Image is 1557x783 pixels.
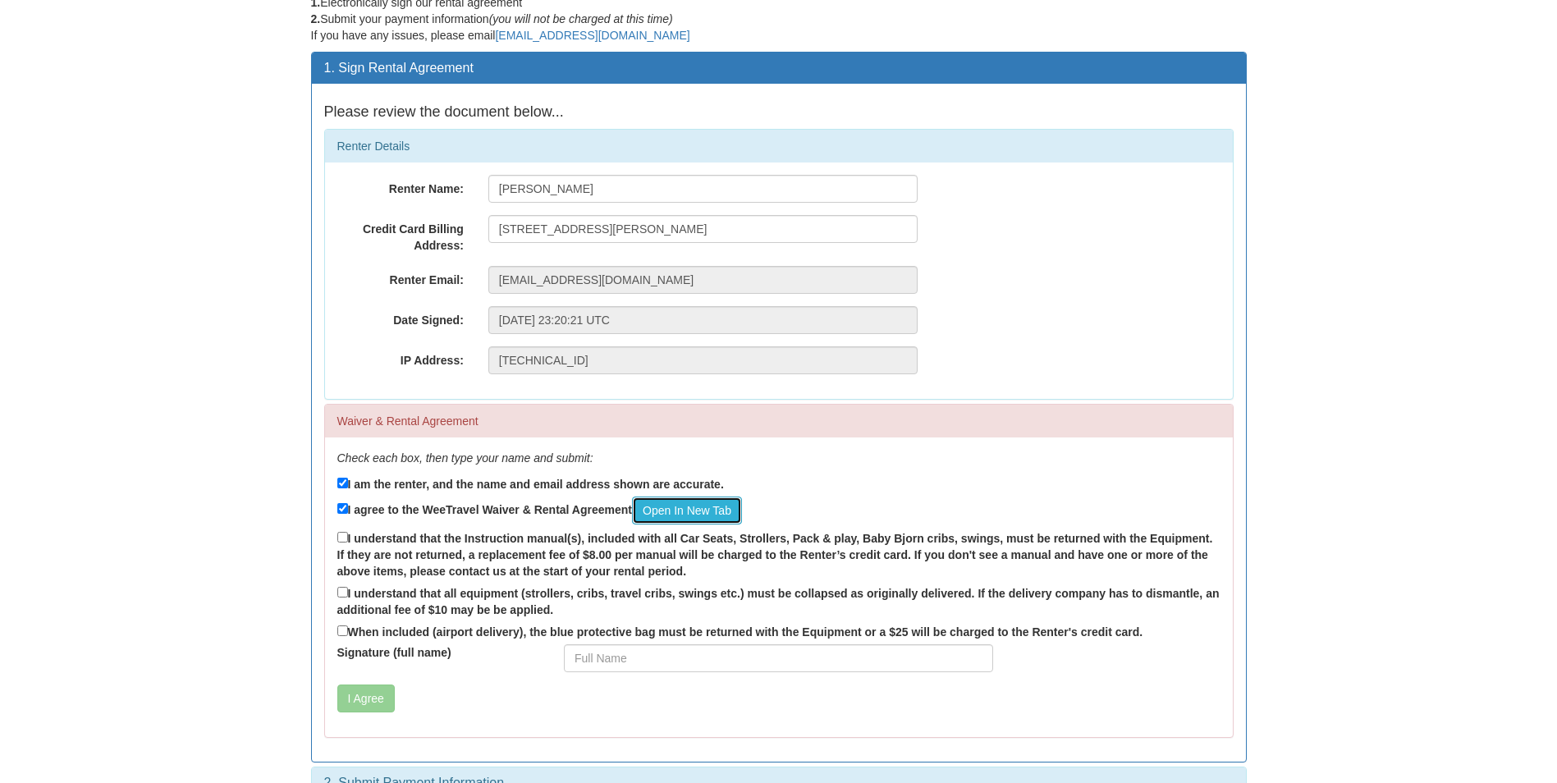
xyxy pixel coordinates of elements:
input: When included (airport delivery), the blue protective bag must be returned with the Equipment or ... [337,625,348,636]
label: I agree to the WeeTravel Waiver & Rental Agreement [337,497,742,524]
input: I am the renter, and the name and email address shown are accurate. [337,478,348,488]
em: (you will not be charged at this time) [489,12,673,25]
button: I Agree [337,685,395,712]
div: Renter Details [325,130,1233,163]
label: I understand that all equipment (strollers, cribs, travel cribs, swings etc.) must be collapsed a... [337,584,1220,618]
strong: 2. [311,12,321,25]
div: Waiver & Rental Agreement [325,405,1233,437]
label: I am the renter, and the name and email address shown are accurate. [337,474,724,492]
input: I understand that all equipment (strollers, cribs, travel cribs, swings etc.) must be collapsed a... [337,587,348,598]
label: Date Signed: [325,306,476,328]
label: I understand that the Instruction manual(s), included with all Car Seats, Strollers, Pack & play,... [337,529,1220,579]
label: Credit Card Billing Address: [325,215,476,254]
input: I understand that the Instruction manual(s), included with all Car Seats, Strollers, Pack & play,... [337,532,348,543]
label: IP Address: [325,346,476,369]
h3: 1. Sign Rental Agreement [324,61,1234,76]
label: Renter Email: [325,266,476,288]
label: Renter Name: [325,175,476,197]
em: Check each box, then type your name and submit: [337,451,593,465]
a: [EMAIL_ADDRESS][DOMAIN_NAME] [495,29,689,42]
label: When included (airport delivery), the blue protective bag must be returned with the Equipment or ... [337,622,1143,640]
input: I agree to the WeeTravel Waiver & Rental AgreementOpen In New Tab [337,503,348,514]
h4: Please review the document below... [324,104,1234,121]
a: Open In New Tab [632,497,742,524]
label: Signature (full name) [325,644,552,661]
input: Full Name [564,644,993,672]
